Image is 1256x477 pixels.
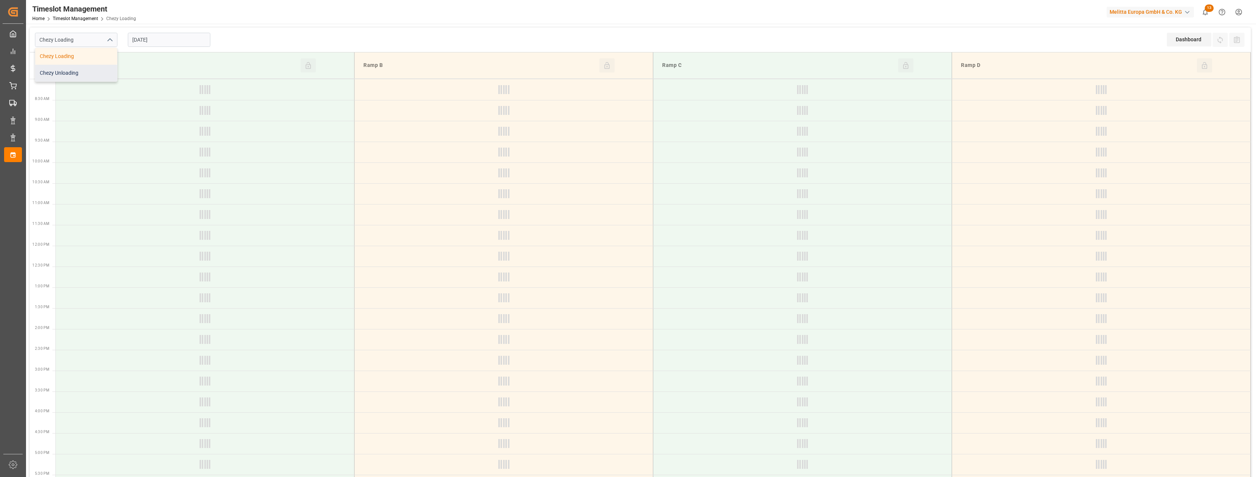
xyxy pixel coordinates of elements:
[32,3,136,14] div: Timeslot Management
[32,222,49,226] span: 11:30 AM
[53,16,98,21] a: Timeslot Management
[35,97,49,101] span: 8:30 AM
[958,58,1197,72] div: Ramp D
[128,33,210,47] input: DD-MM-YYYY
[32,16,45,21] a: Home
[35,326,49,330] span: 2:00 PM
[35,284,49,288] span: 1:00 PM
[32,180,49,184] span: 10:30 AM
[104,34,115,46] button: close menu
[35,471,49,476] span: 5:30 PM
[35,65,117,81] div: Chezy Unloading
[1214,4,1230,20] button: Help Center
[35,347,49,351] span: 2:30 PM
[360,58,599,72] div: Ramp B
[35,33,117,47] input: Type to search/select
[35,409,49,413] span: 4:00 PM
[32,263,49,267] span: 12:30 PM
[32,242,49,246] span: 12:00 PM
[659,58,898,72] div: Ramp C
[35,430,49,434] span: 4:30 PM
[32,159,49,163] span: 10:00 AM
[35,48,117,65] div: Chezy Loading
[35,117,49,122] span: 9:00 AM
[35,388,49,392] span: 3:30 PM
[35,305,49,309] span: 1:30 PM
[1107,5,1197,19] button: Melitta Europa GmbH & Co. KG
[35,367,49,371] span: 3:00 PM
[1167,33,1211,46] div: Dashboard
[62,58,301,72] div: Ramp A
[32,201,49,205] span: 11:00 AM
[1197,4,1214,20] button: show 13 new notifications
[35,138,49,142] span: 9:30 AM
[35,451,49,455] span: 5:00 PM
[1107,7,1194,17] div: Melitta Europa GmbH & Co. KG
[1205,4,1214,12] span: 13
